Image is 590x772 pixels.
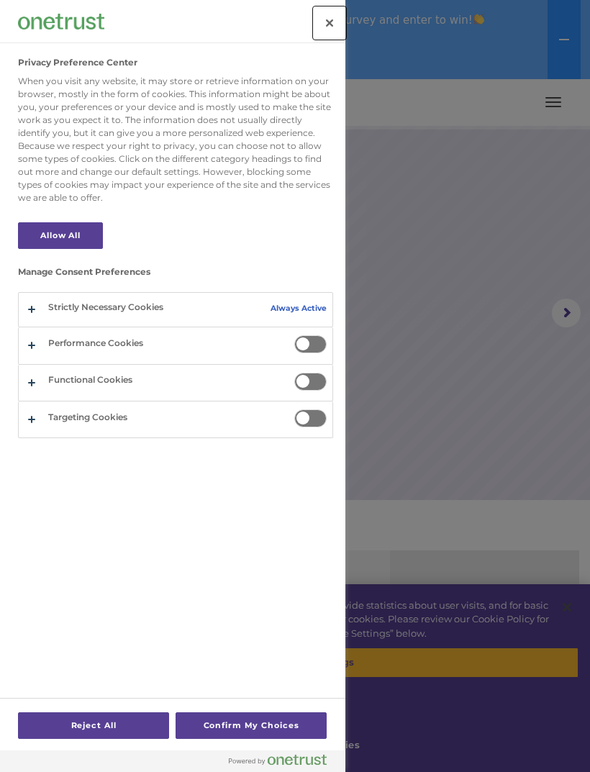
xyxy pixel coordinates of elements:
[229,754,338,772] a: Powered by OneTrust Opens in a new Tab
[18,7,104,36] div: Company Logo
[176,712,327,739] button: Confirm My Choices
[229,754,327,766] img: Powered by OneTrust Opens in a new Tab
[314,7,345,39] button: Close
[18,712,169,739] button: Reject All
[18,58,137,68] h2: Privacy Preference Center
[18,222,103,249] button: Allow All
[18,14,104,29] img: Company Logo
[18,267,333,284] h3: Manage Consent Preferences
[18,75,333,204] div: When you visit any website, it may store or retrieve information on your browser, mostly in the f...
